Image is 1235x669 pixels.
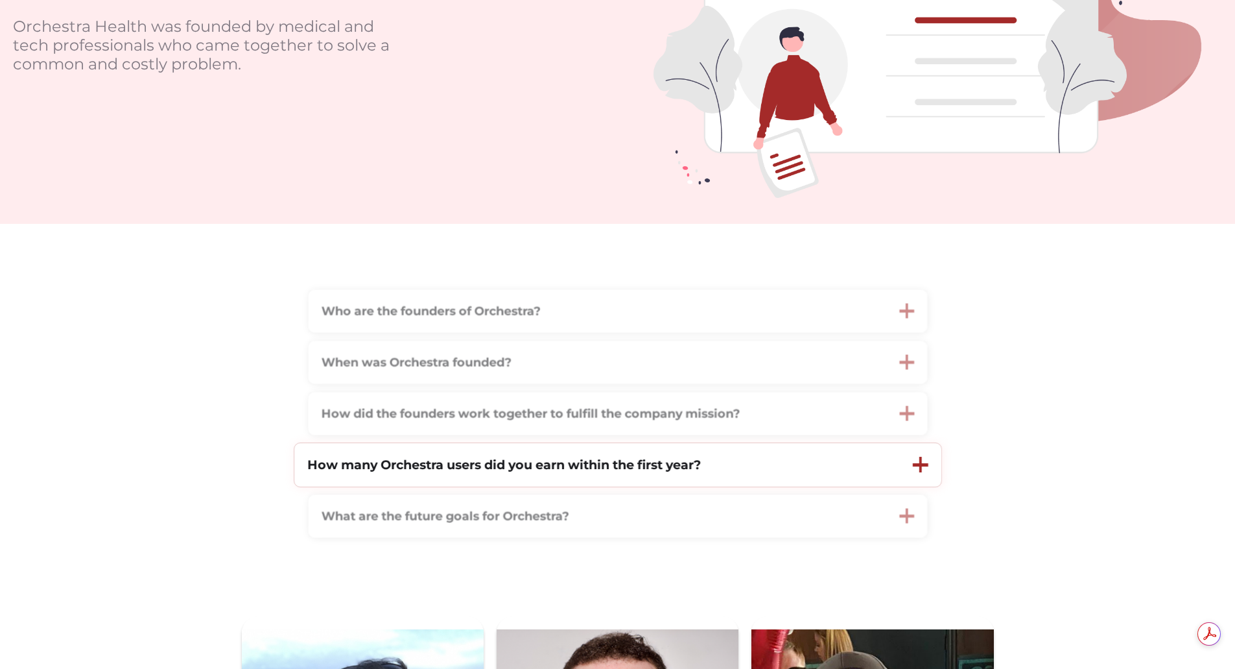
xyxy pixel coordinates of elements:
[307,457,701,472] strong: How many Orchestra users did you earn within the first year?
[321,355,511,370] strong: When was Orchestra founded?
[321,304,540,319] strong: Who are the founders of Orchestra?
[13,18,402,73] p: Orchestra Health was founded by medical and tech professionals who came together to solve a commo...
[321,406,740,420] strong: How did the founders work together to fulfill the company mission?
[321,508,569,523] strong: What are the future goals for Orchestra?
